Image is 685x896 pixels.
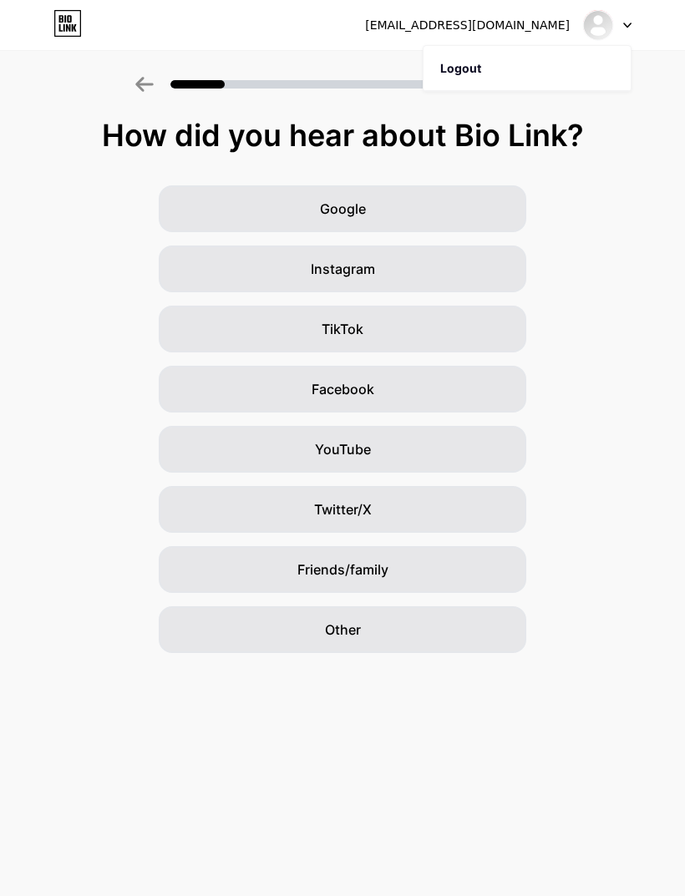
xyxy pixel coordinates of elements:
li: Logout [424,46,631,91]
div: [EMAIL_ADDRESS][DOMAIN_NAME] [365,17,570,34]
span: Twitter/X [314,499,372,519]
span: Friends/family [297,559,388,580]
span: YouTube [315,439,371,459]
img: lanarjrj [582,9,614,41]
span: Other [325,620,361,640]
span: Instagram [311,259,375,279]
span: Google [320,199,366,219]
span: TikTok [322,319,363,339]
div: How did you hear about Bio Link? [8,119,677,152]
span: Facebook [312,379,374,399]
